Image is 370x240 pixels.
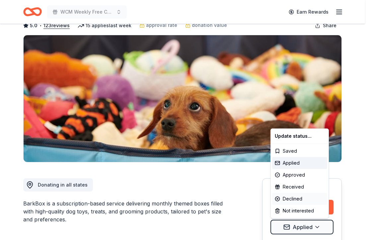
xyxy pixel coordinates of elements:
div: Applied [272,157,327,169]
div: Update status... [272,130,327,142]
div: Approved [272,169,327,181]
div: Declined [272,193,327,205]
div: Received [272,181,327,193]
span: WCM Weekly Free Community Bingo [GEOGRAPHIC_DATA] [US_STATE] [60,8,113,16]
div: Not interested [272,205,327,217]
div: Saved [272,145,327,157]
